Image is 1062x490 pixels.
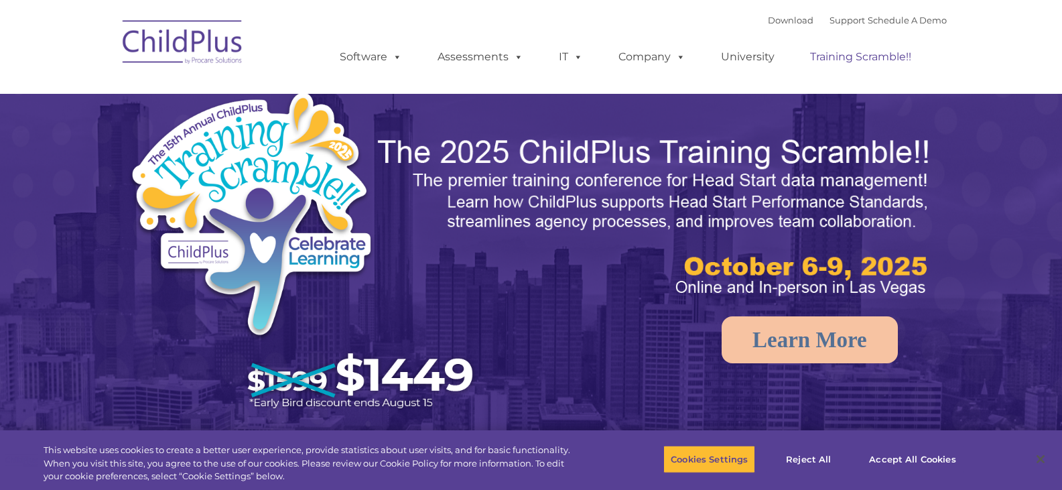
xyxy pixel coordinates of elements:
a: IT [545,44,596,70]
a: Learn More [722,316,898,363]
button: Reject All [767,445,850,473]
span: Phone number [186,143,243,154]
img: ChildPlus by Procare Solutions [116,11,250,78]
span: Last name [186,88,227,99]
a: Training Scramble!! [797,44,925,70]
a: University [708,44,788,70]
a: Software [326,44,415,70]
div: This website uses cookies to create a better user experience, provide statistics about user visit... [44,444,584,483]
button: Cookies Settings [663,445,755,473]
font: | [768,15,947,25]
a: Assessments [424,44,537,70]
button: Close [1026,444,1055,474]
button: Accept All Cookies [862,445,963,473]
a: Support [829,15,865,25]
a: Download [768,15,813,25]
a: Company [605,44,699,70]
a: Schedule A Demo [868,15,947,25]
